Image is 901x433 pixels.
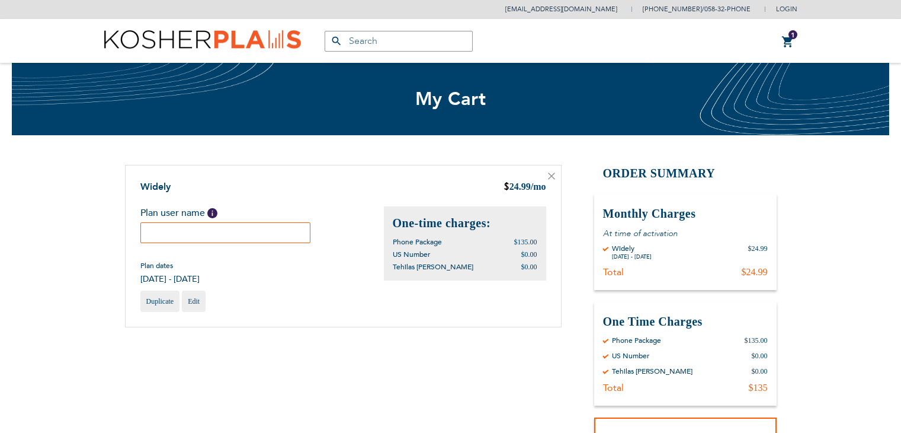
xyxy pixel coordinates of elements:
[631,1,751,18] li: /
[749,382,768,394] div: $135
[504,181,509,195] span: $
[612,253,652,260] div: [DATE] - [DATE]
[603,266,624,278] div: Total
[140,273,200,285] span: [DATE] - [DATE]
[514,238,537,246] span: $135.00
[594,165,777,182] h2: Order Summary
[140,261,200,270] span: Plan dates
[415,87,486,112] span: My Cart
[603,228,768,239] p: At time of activation
[393,250,430,259] span: US Number
[182,291,206,312] a: Edit
[791,30,795,40] span: 1
[752,351,768,361] div: $0.00
[752,367,768,376] div: $0.00
[521,250,537,259] span: $0.00
[704,5,751,14] a: 058-32-PHONE
[612,367,692,376] div: Tehilas [PERSON_NAME]
[603,206,768,222] h3: Monthly Charges
[325,31,473,52] input: Search
[748,244,768,260] div: $24.99
[393,237,442,247] span: Phone Package
[140,180,171,193] a: Widely
[505,5,617,14] a: [EMAIL_ADDRESS][DOMAIN_NAME]
[781,35,794,49] a: 1
[531,182,546,192] span: /mo
[603,382,624,394] div: Total
[188,297,200,305] span: Edit
[521,263,537,271] span: $0.00
[603,314,768,330] h3: One Time Charges
[776,5,797,14] span: Login
[146,297,174,305] span: Duplicate
[612,336,661,345] div: Phone Package
[643,5,702,14] a: [PHONE_NUMBER]
[393,262,473,272] span: Tehilas [PERSON_NAME]
[745,336,768,345] div: $135.00
[140,206,205,219] span: Plan user name
[612,351,649,361] div: US Number
[742,266,768,278] div: $24.99
[104,30,301,52] img: Kosher Plans
[612,244,652,253] div: Widely
[207,208,217,218] span: Help
[140,291,180,312] a: Duplicate
[504,180,546,195] div: 24.99
[393,215,537,231] h2: One-time charges:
